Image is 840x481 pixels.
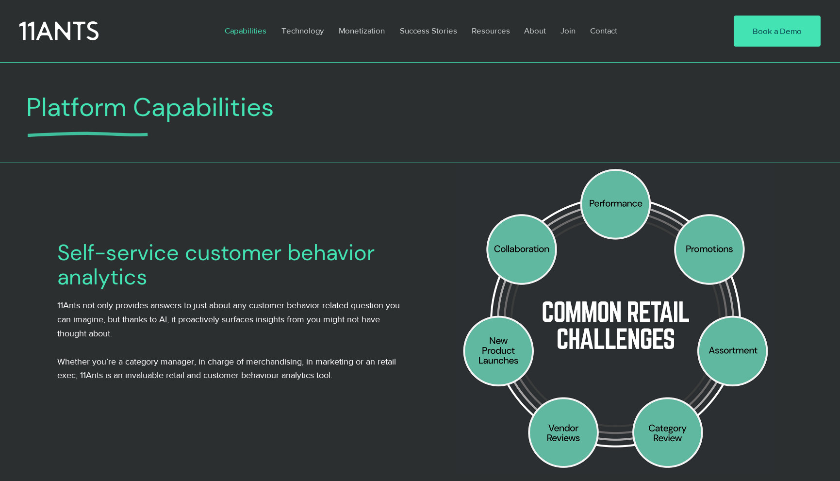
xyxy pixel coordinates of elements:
[753,25,802,37] span: Book a Demo
[467,19,515,42] p: Resources
[519,19,551,42] p: About
[274,19,331,42] a: Technology
[220,19,271,42] p: Capabilities
[585,19,622,42] p: Contact
[556,19,580,42] p: Join
[57,238,375,291] span: Self-service customer behavior analytics
[277,19,329,42] p: Technology
[57,300,400,338] span: 11Ants not only provides answers to just about any customer behavior related question you can ima...
[583,19,626,42] a: Contact
[437,163,794,474] img: 11ants diagram_2x.png
[395,19,462,42] p: Success Stories
[57,357,396,381] span: Whether you’re a category manager, in charge of merchandising, in marketing or an retail exec, 11...
[334,19,390,42] p: Monetization
[26,90,274,124] span: Platform Capabilities
[464,19,517,42] a: Resources
[393,19,464,42] a: Success Stories
[217,19,704,42] nav: Site
[331,19,393,42] a: Monetization
[217,19,274,42] a: Capabilities
[517,19,553,42] a: About
[734,16,821,47] a: Book a Demo
[553,19,583,42] a: Join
